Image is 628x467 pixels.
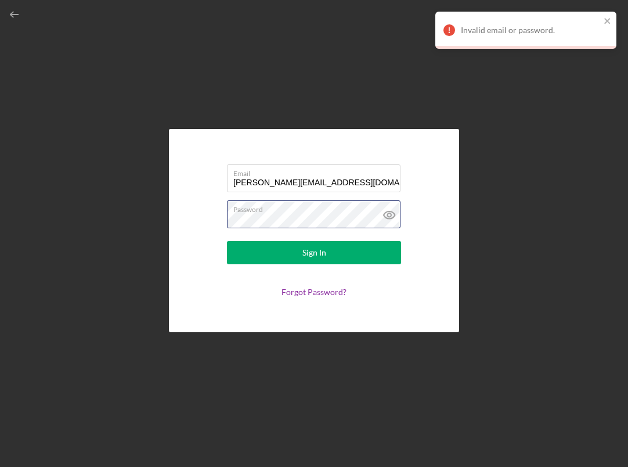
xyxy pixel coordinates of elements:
[233,201,400,214] label: Password
[604,16,612,27] button: close
[461,26,600,35] div: Invalid email or password.
[233,165,400,178] label: Email
[281,287,347,297] a: Forgot Password?
[302,241,326,264] div: Sign In
[227,241,401,264] button: Sign In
